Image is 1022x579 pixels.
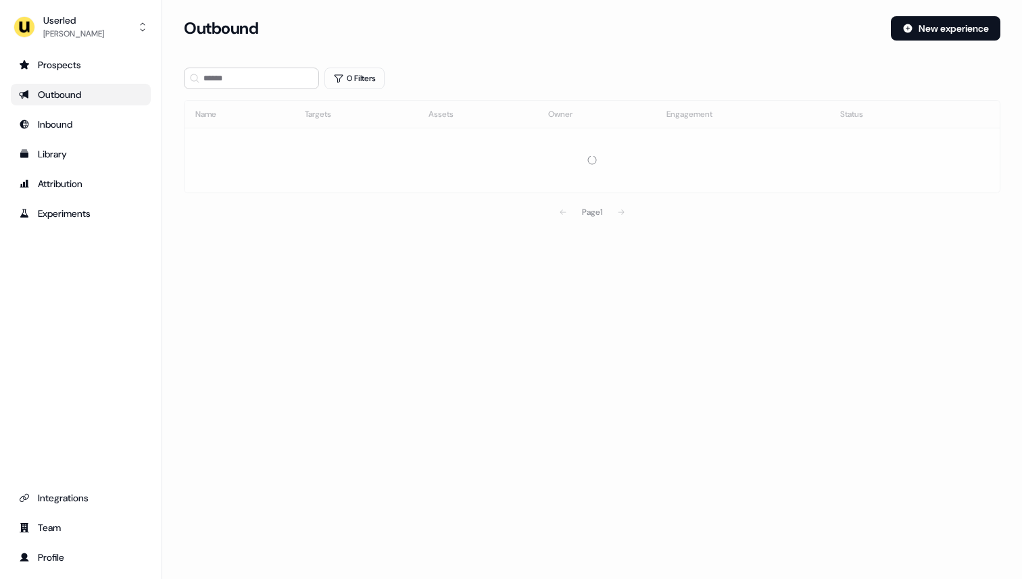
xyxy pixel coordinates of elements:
button: Userled[PERSON_NAME] [11,11,151,43]
button: 0 Filters [324,68,385,89]
div: Library [19,147,143,161]
a: Go to prospects [11,54,151,76]
div: Profile [19,551,143,564]
div: Experiments [19,207,143,220]
a: Go to integrations [11,487,151,509]
a: Go to attribution [11,173,151,195]
div: Userled [43,14,104,27]
div: Outbound [19,88,143,101]
a: Go to Inbound [11,114,151,135]
div: Team [19,521,143,534]
div: Attribution [19,177,143,191]
a: Go to outbound experience [11,84,151,105]
div: Integrations [19,491,143,505]
div: Prospects [19,58,143,72]
div: [PERSON_NAME] [43,27,104,41]
div: Inbound [19,118,143,131]
h3: Outbound [184,18,258,39]
a: Go to experiments [11,203,151,224]
a: Go to templates [11,143,151,165]
a: Go to team [11,517,151,538]
button: New experience [891,16,1000,41]
a: Go to profile [11,547,151,568]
